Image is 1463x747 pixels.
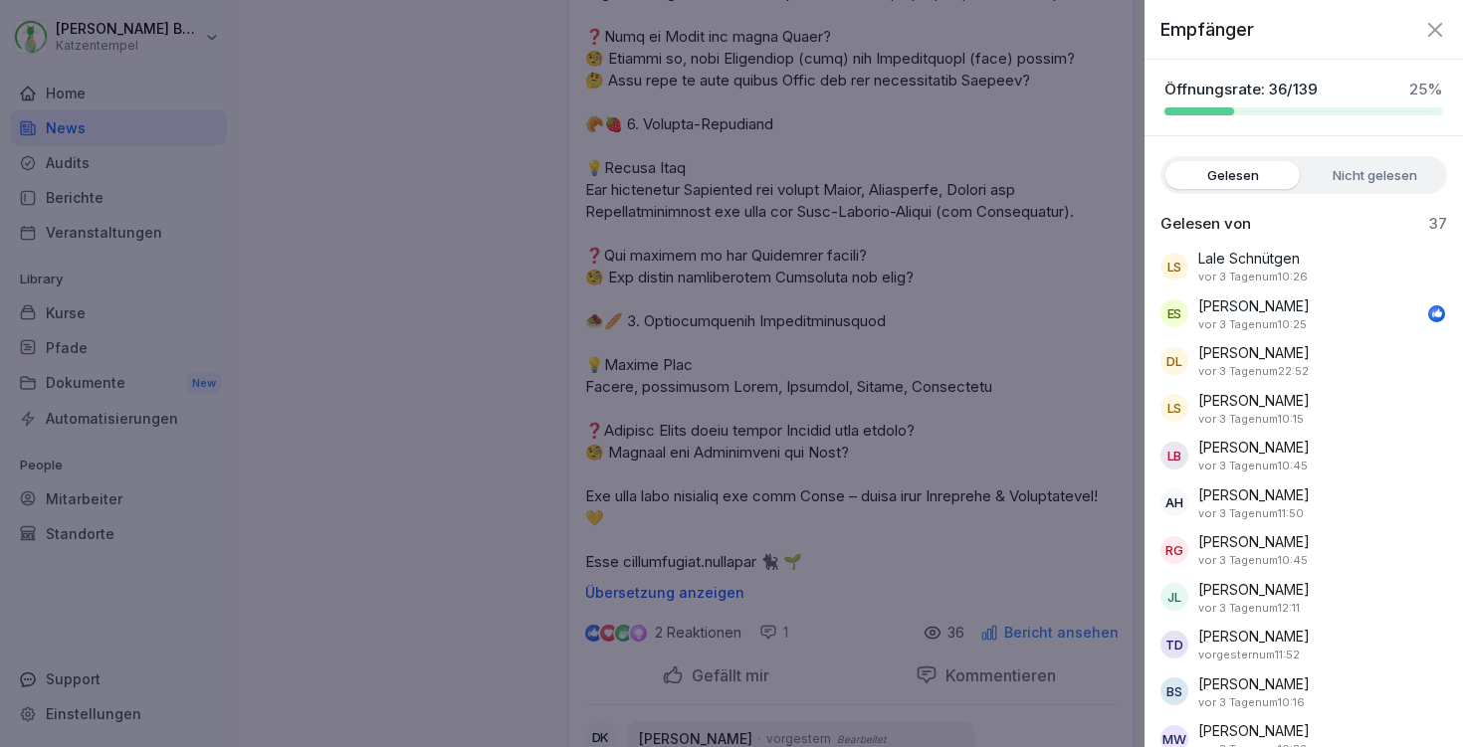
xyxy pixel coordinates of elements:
[1160,536,1188,564] div: RG
[1160,583,1188,611] div: JL
[1409,80,1443,99] p: 25 %
[1160,677,1188,705] div: BS
[1198,484,1310,505] p: [PERSON_NAME]
[1198,720,1310,741] p: [PERSON_NAME]
[1198,626,1310,647] p: [PERSON_NAME]
[1160,299,1188,327] div: ES
[1198,437,1310,458] p: [PERSON_NAME]
[1164,80,1318,99] p: Öffnungsrate: 36/139
[1165,161,1300,189] label: Gelesen
[1160,631,1188,658] div: TD
[1198,552,1308,569] p: 8. August 2025 um 10:45
[1429,305,1445,321] img: like
[1198,647,1300,663] p: 9. August 2025 um 11:52
[1160,442,1188,469] div: LB
[1198,531,1310,552] p: [PERSON_NAME]
[1198,579,1310,600] p: [PERSON_NAME]
[1160,347,1188,375] div: DL
[1308,161,1442,189] label: Nicht gelesen
[1160,16,1254,43] p: Empfänger
[1198,694,1305,711] p: 8. August 2025 um 10:16
[1198,411,1304,428] p: 8. August 2025 um 10:15
[1198,269,1308,285] p: 8. August 2025 um 10:26
[1198,363,1309,380] p: 8. August 2025 um 22:52
[1198,673,1310,694] p: [PERSON_NAME]
[1198,390,1310,411] p: [PERSON_NAME]
[1160,214,1251,234] p: Gelesen von
[1160,253,1188,280] div: LS
[1160,488,1188,516] div: AH
[1198,600,1300,617] p: 8. August 2025 um 12:11
[1198,316,1307,333] p: 8. August 2025 um 10:25
[1198,342,1310,363] p: [PERSON_NAME]
[1160,394,1188,422] div: LS
[1198,295,1310,316] p: [PERSON_NAME]
[1429,214,1447,234] p: 37
[1198,248,1300,269] p: Lale Schnütgen
[1198,505,1304,522] p: 8. August 2025 um 11:50
[1198,458,1308,474] p: 8. August 2025 um 10:45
